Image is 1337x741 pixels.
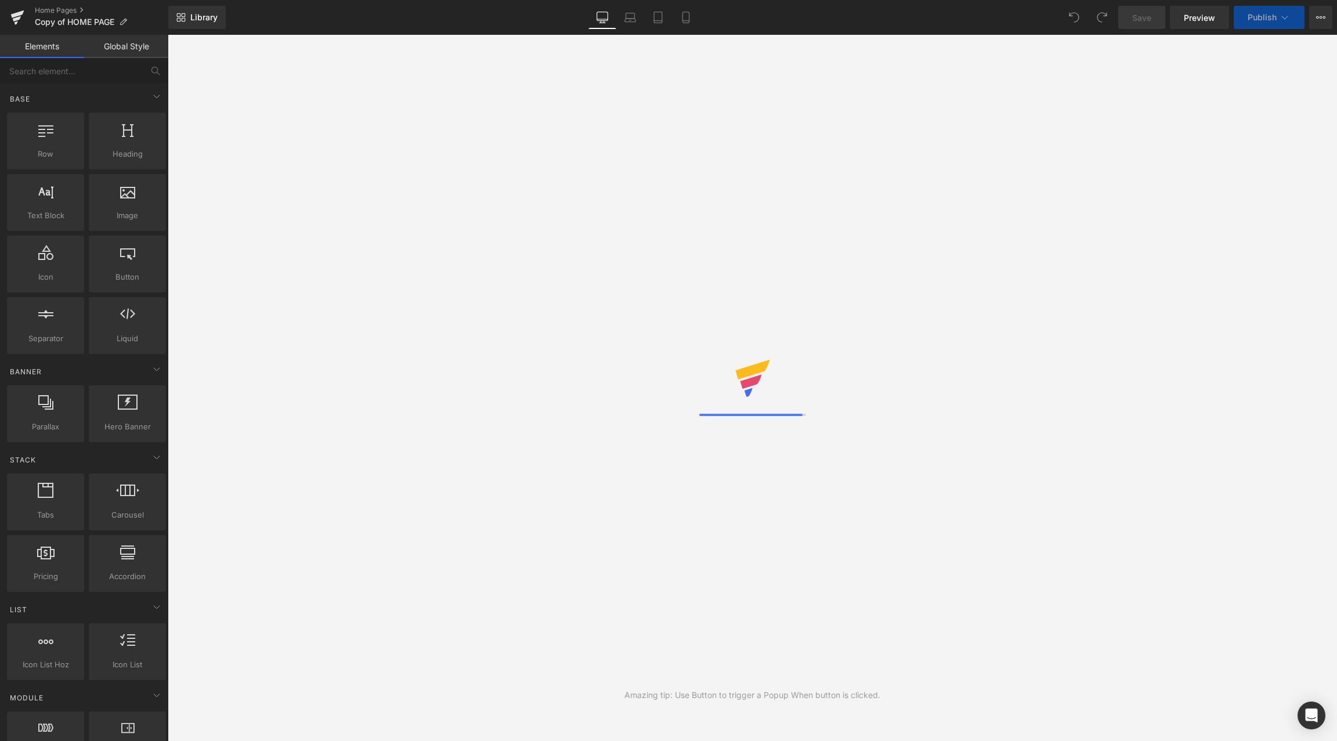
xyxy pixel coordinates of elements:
[10,332,81,345] span: Separator
[190,12,218,23] span: Library
[84,35,168,58] a: Global Style
[9,93,31,104] span: Base
[92,209,162,222] span: Image
[1234,6,1305,29] button: Publish
[10,148,81,160] span: Row
[35,6,168,15] a: Home Pages
[92,509,162,521] span: Carousel
[92,421,162,433] span: Hero Banner
[92,148,162,160] span: Heading
[1298,702,1325,729] div: Open Intercom Messenger
[168,6,226,29] a: New Library
[624,689,880,702] div: Amazing tip: Use Button to trigger a Popup When button is clicked.
[644,6,672,29] a: Tablet
[1170,6,1229,29] a: Preview
[672,6,700,29] a: Mobile
[1132,12,1151,24] span: Save
[92,659,162,671] span: Icon List
[1309,6,1332,29] button: More
[10,509,81,521] span: Tabs
[10,421,81,433] span: Parallax
[1184,12,1215,24] span: Preview
[92,570,162,583] span: Accordion
[10,570,81,583] span: Pricing
[10,209,81,222] span: Text Block
[9,604,28,615] span: List
[10,659,81,671] span: Icon List Hoz
[616,6,644,29] a: Laptop
[1248,13,1277,22] span: Publish
[35,17,114,27] span: Copy of HOME PAGE
[1090,6,1114,29] button: Redo
[92,271,162,283] span: Button
[9,366,43,377] span: Banner
[1063,6,1086,29] button: Undo
[588,6,616,29] a: Desktop
[10,271,81,283] span: Icon
[9,692,45,703] span: Module
[9,454,37,465] span: Stack
[92,332,162,345] span: Liquid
